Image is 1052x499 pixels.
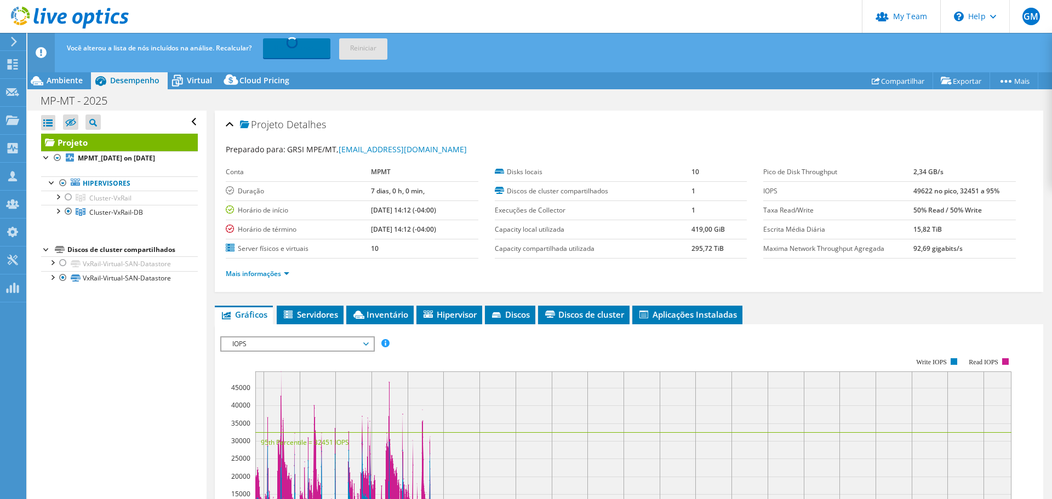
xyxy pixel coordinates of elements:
[226,167,371,177] label: Conta
[226,205,371,216] label: Horário de início
[41,256,198,271] a: VxRail-Virtual-SAN-Datastore
[220,309,267,320] span: Gráficos
[495,186,691,197] label: Discos de cluster compartilhados
[691,186,695,196] b: 1
[41,134,198,151] a: Projeto
[226,144,285,154] label: Preparado para:
[231,400,250,410] text: 40000
[371,167,391,176] b: MPMT
[226,243,371,254] label: Server físicos e virtuais
[231,454,250,463] text: 25000
[231,418,250,428] text: 35000
[41,271,198,285] a: VxRail-Virtual-SAN-Datastore
[231,472,250,481] text: 20000
[89,208,143,217] span: Cluster-VxRail-DB
[78,153,155,163] b: MPMT_[DATE] on [DATE]
[41,151,198,165] a: MPMT_[DATE] on [DATE]
[422,309,477,320] span: Hipervisor
[495,167,691,177] label: Disks locais
[36,95,124,107] h1: MP-MT - 2025
[495,243,691,254] label: Capacity compartilhada utilizada
[47,75,83,85] span: Ambiente
[371,244,379,253] b: 10
[691,167,699,176] b: 10
[41,191,198,205] a: Cluster-VxRail
[187,75,212,85] span: Virtual
[913,244,963,253] b: 92,69 gigabits/s
[763,205,913,216] label: Taxa Read/Write
[263,38,330,58] a: Recalculando...
[41,176,198,191] a: Hipervisores
[339,144,467,154] a: [EMAIL_ADDRESS][DOMAIN_NAME]
[544,309,624,320] span: Discos de cluster
[763,186,913,197] label: IOPS
[864,72,933,89] a: Compartilhar
[913,205,982,215] b: 50% Read / 50% Write
[227,337,368,351] span: IOPS
[226,186,371,197] label: Duração
[287,118,326,131] span: Detalhes
[287,144,467,154] span: GRSI MPE/MT,
[691,225,725,234] b: 419,00 GiB
[490,309,530,320] span: Discos
[261,438,349,447] text: 95th Percentile = 32451 IOPS
[969,358,999,366] text: Read IOPS
[41,205,198,219] a: Cluster-VxRail-DB
[495,205,691,216] label: Execuções de Collector
[371,225,436,234] b: [DATE] 14:12 (-04:00)
[239,75,289,85] span: Cloud Pricing
[282,309,338,320] span: Servidores
[371,186,425,196] b: 7 dias, 0 h, 0 min,
[89,193,131,203] span: Cluster-VxRail
[110,75,159,85] span: Desempenho
[495,224,691,235] label: Capacity local utilizada
[763,224,913,235] label: Escrita Média Diária
[913,225,942,234] b: 15,82 TiB
[691,205,695,215] b: 1
[913,186,999,196] b: 49622 no pico, 32451 a 95%
[1022,8,1040,25] span: GM
[916,358,947,366] text: Write IOPS
[231,383,250,392] text: 45000
[990,72,1038,89] a: Mais
[67,43,251,53] span: Você alterou a lista de nós incluídos na análise. Recalcular?
[352,309,408,320] span: Inventário
[231,436,250,445] text: 30000
[763,167,913,177] label: Pico de Disk Throughput
[933,72,990,89] a: Exportar
[691,244,724,253] b: 295,72 TiB
[226,224,371,235] label: Horário de término
[67,243,198,256] div: Discos de cluster compartilhados
[913,167,944,176] b: 2,34 GB/s
[954,12,964,21] svg: \n
[231,489,250,498] text: 15000
[638,309,737,320] span: Aplicações Instaladas
[226,269,289,278] a: Mais informações
[371,205,436,215] b: [DATE] 14:12 (-04:00)
[763,243,913,254] label: Maxima Network Throughput Agregada
[240,119,284,130] span: Projeto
